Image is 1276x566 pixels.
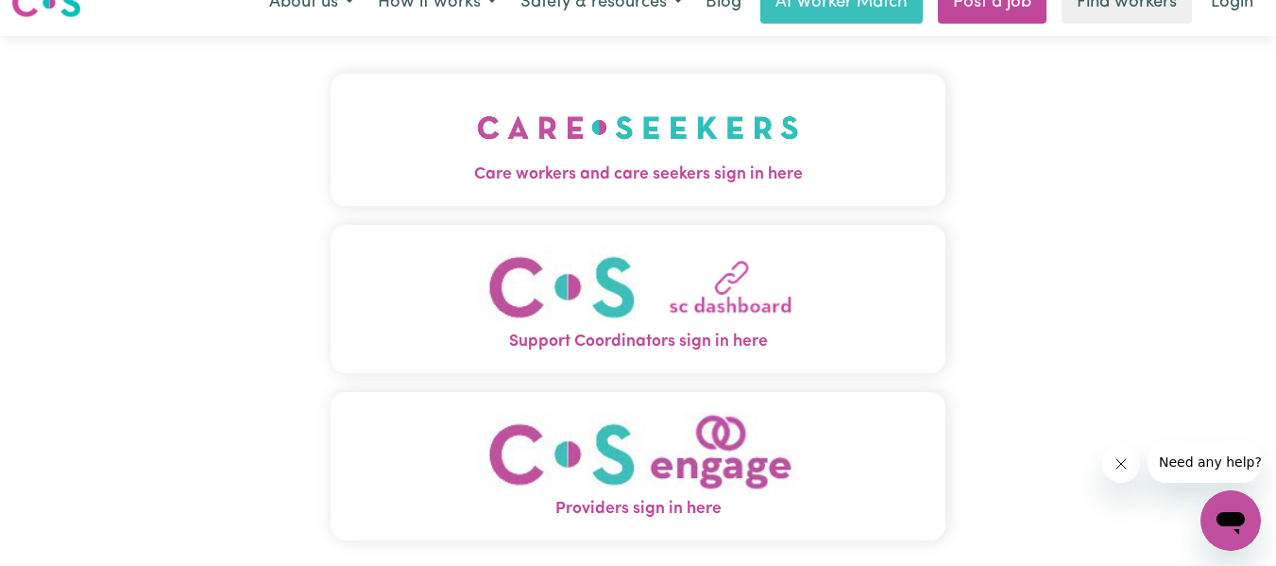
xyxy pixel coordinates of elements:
[331,74,946,206] button: Care workers and care seekers sign in here
[331,497,946,522] span: Providers sign in here
[331,163,946,187] span: Care workers and care seekers sign in here
[1200,490,1261,551] iframe: Button to launch messaging window
[331,392,946,540] button: Providers sign in here
[11,13,114,28] span: Need any help?
[331,225,946,373] button: Support Coordinators sign in here
[331,330,946,354] span: Support Coordinators sign in here
[1102,445,1140,483] iframe: Close message
[1148,441,1261,483] iframe: Message from company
